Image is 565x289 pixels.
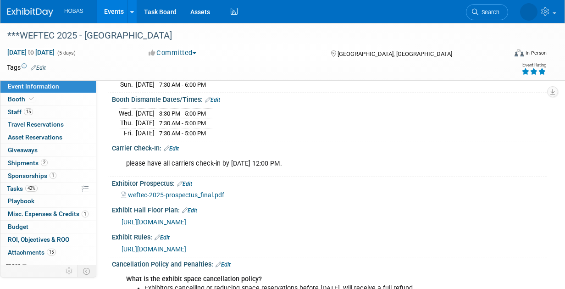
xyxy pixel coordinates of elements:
a: Edit [31,65,46,71]
a: Travel Reservations [0,118,96,131]
td: Fri. [119,128,136,138]
a: Edit [164,145,179,152]
div: Exhibitor Prospectus: [112,177,547,189]
a: Asset Reservations [0,131,96,144]
span: weftec-2025-prospectus_final.pdf [128,191,224,199]
a: ROI, Objectives & ROO [0,233,96,246]
span: Event Information [8,83,59,90]
span: [GEOGRAPHIC_DATA], [GEOGRAPHIC_DATA] [338,50,452,57]
div: Exhibit Hall Floor Plan: [112,203,547,215]
span: 15 [47,249,56,256]
div: Exhibit Rules: [112,230,547,242]
span: 42% [25,185,38,192]
span: Sponsorships [8,172,56,179]
td: Tags [7,63,46,72]
span: 1 [82,211,89,217]
a: Staff15 [0,106,96,118]
button: Committed [145,48,200,58]
a: more [0,259,96,272]
span: 3:30 PM - 5:00 PM [159,110,206,117]
span: 7:30 AM - 5:00 PM [159,130,206,137]
td: [DATE] [136,108,155,118]
span: 15 [24,108,33,115]
span: Giveaways [8,146,38,154]
td: [DATE] [136,128,155,138]
span: Staff [8,108,33,116]
a: Misc. Expenses & Credits1 [0,208,96,220]
a: Edit [205,97,220,103]
td: Toggle Event Tabs [78,265,96,277]
a: Attachments15 [0,246,96,259]
a: Shipments2 [0,157,96,169]
div: Booth Dismantle Dates/Times: [112,93,547,105]
a: [URL][DOMAIN_NAME] [122,218,186,226]
div: Event Format [468,48,547,61]
span: 1 [50,172,56,179]
span: Asset Reservations [8,133,62,141]
span: Tasks [7,185,38,192]
a: Booth [0,93,96,106]
span: Misc. Expenses & Credits [8,210,89,217]
a: Tasks42% [0,183,96,195]
a: [URL][DOMAIN_NAME] [122,245,186,253]
span: [DATE] [DATE] [7,48,55,56]
a: Edit [216,261,231,268]
div: Cancellation Policy and Penalties: [112,257,547,269]
i: Booth reservation complete [29,96,34,101]
div: ***WEFTEC 2025 - [GEOGRAPHIC_DATA] [4,28,500,44]
a: Edit [182,207,197,214]
td: [DATE] [136,118,155,128]
span: HOBAS [64,8,83,14]
span: 7:30 AM - 5:00 PM [159,120,206,127]
img: ExhibitDay [7,8,53,17]
span: Search [478,9,499,16]
a: Edit [155,234,170,241]
a: Search [466,4,508,20]
span: to [27,49,35,56]
span: 7:30 AM - 6:00 PM [159,81,206,88]
a: Budget [0,221,96,233]
td: Thu. [119,118,136,128]
span: Booth [8,95,36,103]
td: Sun. [119,79,136,89]
span: Playbook [8,197,34,205]
span: Budget [8,223,28,230]
a: Event Information [0,80,96,93]
span: ROI, Objectives & ROO [8,236,69,243]
a: Playbook [0,195,96,207]
span: Shipments [8,159,48,167]
span: more [6,261,21,269]
b: What is the exhibit space cancellation policy? [126,275,262,283]
img: Format-Inperson.png [515,49,524,56]
td: [DATE] [136,79,155,89]
a: Giveaways [0,144,96,156]
a: Edit [177,181,192,187]
span: Travel Reservations [8,121,64,128]
span: Attachments [8,249,56,256]
div: please have all carriers check-in by [DATE] 12:00 PM. [120,155,460,173]
a: Sponsorships1 [0,170,96,182]
div: Carrier Check-In: [112,141,547,153]
td: Personalize Event Tab Strip [61,265,78,277]
span: 2 [41,159,48,166]
td: Wed. [119,108,136,118]
img: Lia Chowdhury [520,3,537,21]
div: Event Rating [521,63,546,67]
span: (5 days) [56,50,76,56]
a: weftec-2025-prospectus_final.pdf [122,191,224,199]
div: In-Person [525,50,547,56]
